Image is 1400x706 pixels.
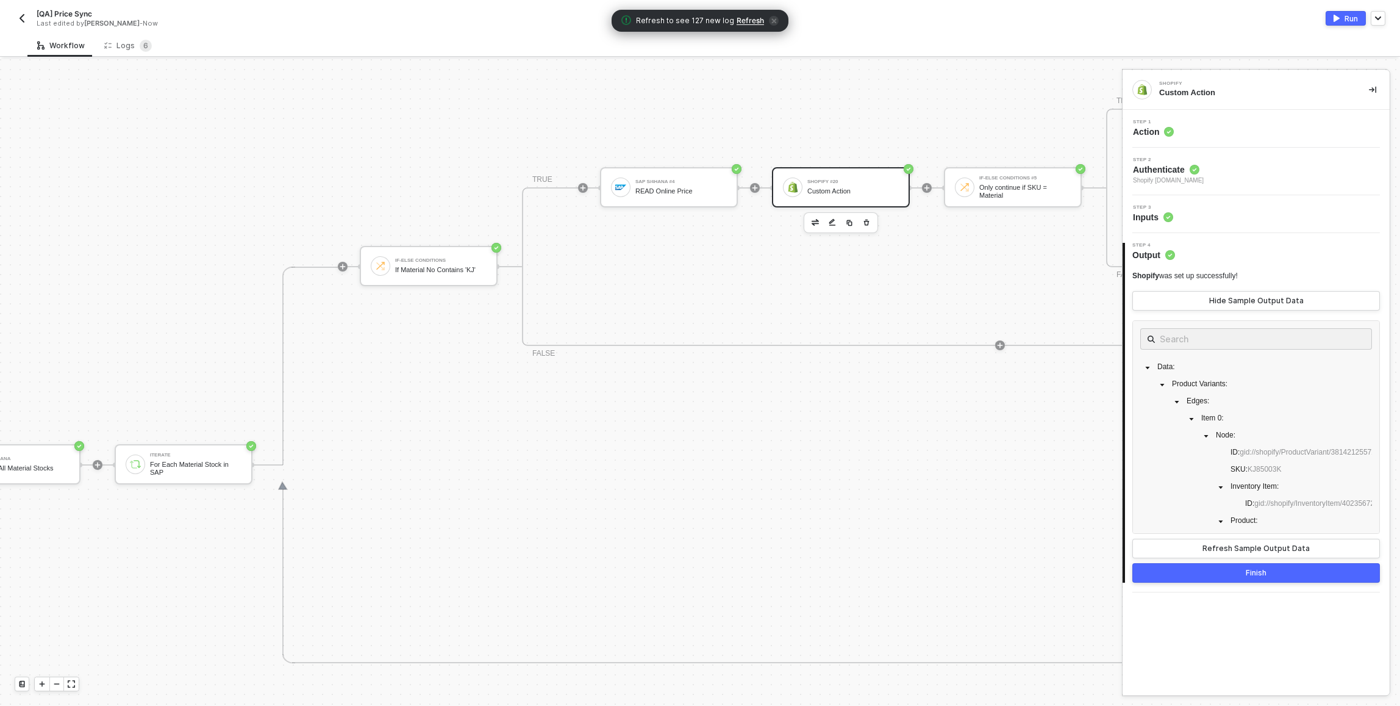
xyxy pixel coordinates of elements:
span: Inputs [1133,211,1173,223]
span: caret-down [1174,399,1180,405]
div: For Each Material Stock in SAP [150,461,241,476]
img: icon [130,459,141,470]
img: back [17,13,27,23]
span: Inventory Item : [1230,482,1279,491]
span: icon-search [1148,334,1155,344]
div: TRUE [1116,95,1137,107]
span: Node : [1216,431,1235,439]
div: Run [1345,13,1358,24]
span: ID : [1245,499,1399,508]
span: icon-play [996,342,1004,349]
div: Step 2Authenticate Shopify [DOMAIN_NAME] [1123,157,1390,186]
span: gid://shopify/ProductVariant/38142125572269 [1240,448,1388,456]
span: icon-expand [68,680,75,688]
span: icon-play [94,461,101,469]
div: SAP S/4HANA #4 [635,179,727,184]
button: Finish [1132,563,1380,583]
img: icon [787,182,798,193]
span: icon-play [579,184,587,192]
span: caret-down [1218,519,1224,525]
div: Hide Sample Output Data [1209,296,1304,306]
div: TRUE [532,174,552,186]
div: Last edited by - Now [37,19,672,28]
span: Refresh [737,16,764,26]
span: icon-collapse-right [1369,86,1376,93]
span: Step 3 [1133,205,1173,210]
span: icon-success-page [1076,164,1085,174]
div: If Material No Contains 'KJ' [395,266,487,274]
span: Step 1 [1133,120,1174,124]
span: [QA] Price Sync [37,9,92,19]
span: Product : [1230,516,1258,525]
span: 6 [143,41,148,50]
div: FALSE [532,348,555,359]
div: Workflow [37,41,85,51]
div: Custom Action [1159,87,1349,98]
span: icon-play [38,680,46,688]
div: If-Else Conditions #5 [979,176,1071,181]
span: icon-close [769,16,779,26]
span: icon-play [339,263,346,270]
span: caret-down [1218,484,1224,491]
span: icon-play [923,184,930,192]
span: icon-minus [53,680,60,688]
div: READ Online Price [635,187,727,195]
span: Shopify [DOMAIN_NAME] [1133,176,1204,186]
div: Finish [1246,568,1266,578]
span: ID : [1230,448,1388,456]
span: SKU : [1230,465,1281,474]
div: Shopify [1159,81,1342,86]
sup: 6 [140,40,152,52]
img: activate [1334,15,1340,22]
span: caret-down [1188,416,1195,422]
span: Output [1132,249,1175,261]
div: Refresh Sample Output Data [1202,544,1310,553]
span: Shopify [1132,272,1159,280]
span: icon-success-page [732,164,741,174]
input: Search [1160,331,1352,347]
span: icon-success-page [904,164,913,174]
img: icon [375,261,386,272]
span: gid://shopify/InventoryItem/40235672993965 [1254,499,1399,508]
div: Step 3Inputs [1123,205,1390,223]
div: Iterate [150,453,241,458]
img: edit-cred [812,219,819,225]
span: icon-exclamation [621,15,631,25]
img: edit-cred [829,218,836,227]
div: Step 1Action [1123,120,1390,138]
span: icon-play [751,184,759,192]
span: icon-success-page [491,243,501,253]
div: Shopify #20 [807,179,899,184]
span: icon-success-page [246,441,256,451]
button: Hide Sample Output Data [1132,291,1380,311]
div: If-Else Conditions [395,258,487,263]
span: Step 4 [1132,243,1175,248]
span: Action [1133,126,1174,138]
span: Step 2 [1133,157,1204,162]
button: activateRun [1326,11,1366,26]
span: Edges : [1187,397,1209,405]
span: [PERSON_NAME] [84,19,140,27]
div: Custom Action [807,187,899,195]
span: Data : [1157,362,1175,371]
div: Only continue if SKU = Material [979,184,1071,199]
div: FALSE [1116,269,1139,281]
img: icon [615,182,626,193]
span: caret-down [1203,433,1209,439]
img: copy-block [846,219,853,226]
div: was set up successfully! [1132,271,1238,281]
button: back [15,11,29,26]
span: icon-success-page [74,441,84,451]
button: edit-cred [825,215,840,230]
img: integration-icon [1137,84,1148,95]
span: Authenticate [1133,164,1204,176]
img: icon [959,182,970,193]
button: copy-block [842,215,857,230]
div: Step 4Output Shopifywas set up successfully!Hide Sample Output Datafor screen readerData:Product ... [1123,243,1390,583]
span: Item 0 : [1201,414,1224,422]
span: Product Variants : [1172,380,1227,388]
button: edit-cred [808,215,823,230]
span: KJ85003K [1248,465,1281,474]
button: Refresh Sample Output Data [1132,539,1380,558]
span: Refresh to see 127 new log [636,15,734,27]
